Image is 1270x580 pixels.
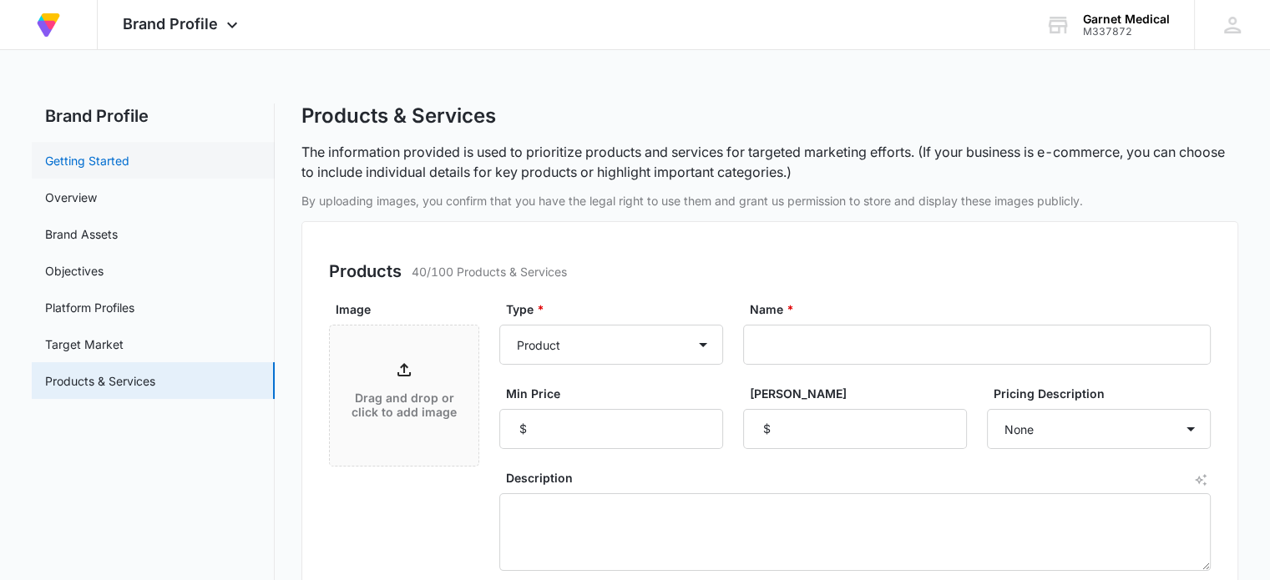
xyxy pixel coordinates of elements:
div: account id [1083,26,1170,38]
p: Drag and drop or click to add image [347,391,462,420]
div: $ [509,409,536,449]
h1: Products & Services [301,103,496,129]
img: Volusion [33,10,63,40]
p: By uploading images, you confirm that you have the legal right to use them and grant us permissio... [301,192,1238,209]
a: Platform Profiles [45,299,134,316]
a: Getting Started [45,152,129,169]
label: Image [336,300,486,318]
div: account name [1083,13,1170,26]
h2: Brand Profile [32,103,275,129]
a: Objectives [45,262,104,280]
a: Overview [45,189,97,206]
label: [PERSON_NAME] [750,385,974,402]
label: Min Price [506,385,730,402]
p: 40/100 Products & Services [412,263,567,280]
label: Type [506,300,730,318]
p: The information provided is used to prioritize products and services for targeted marketing effor... [301,142,1238,182]
label: Pricing Description [994,385,1217,402]
a: Brand Assets [45,225,118,243]
span: Drag and drop or click to add image [330,325,478,466]
a: Target Market [45,335,124,353]
a: Products & Services [45,372,155,390]
h2: Products [329,259,402,284]
label: Name [750,300,1217,318]
div: $ [753,409,780,449]
label: Description [506,469,1217,487]
span: Brand Profile [123,15,218,33]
